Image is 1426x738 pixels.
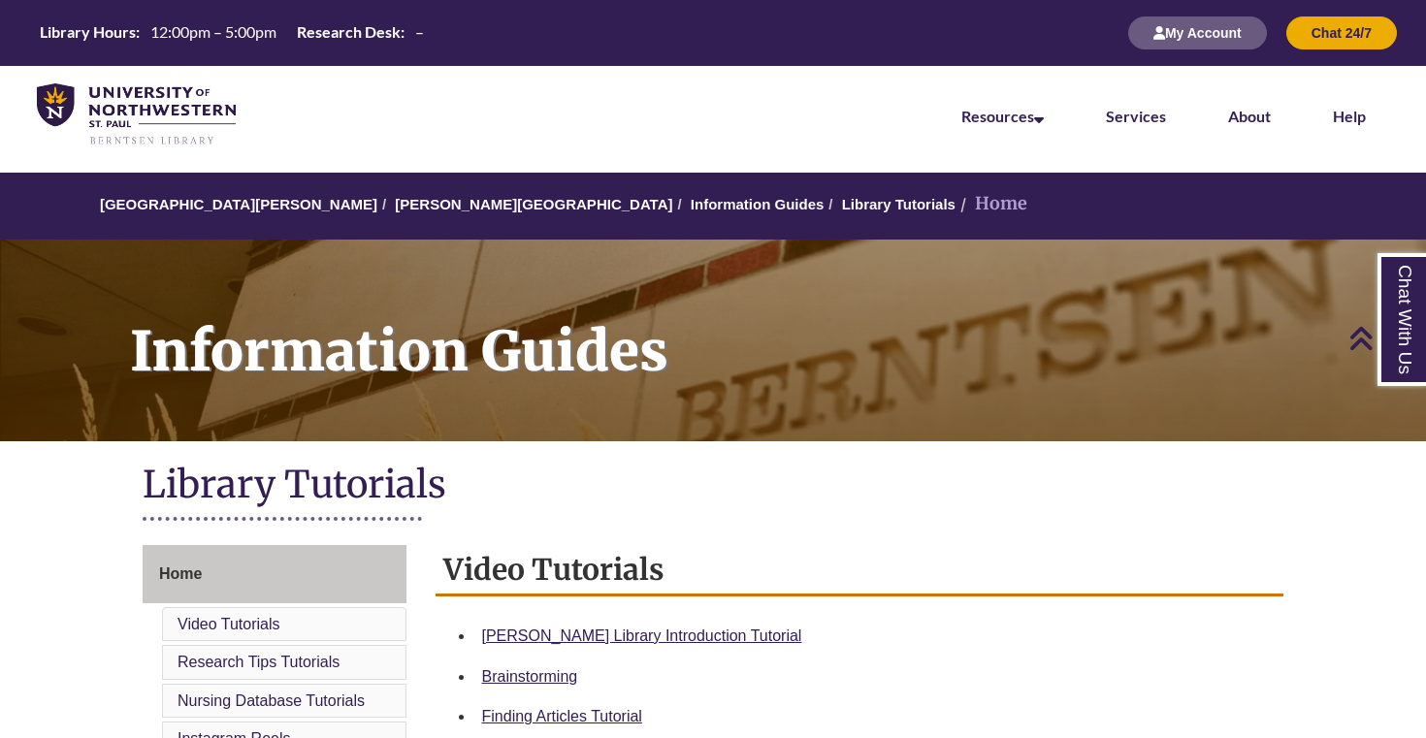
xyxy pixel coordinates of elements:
[143,545,406,603] a: Home
[1128,16,1267,49] button: My Account
[159,565,202,582] span: Home
[961,107,1044,125] a: Resources
[32,21,432,45] a: Hours Today
[436,545,1284,596] h2: Video Tutorials
[143,461,1283,512] h1: Library Tutorials
[842,196,956,212] a: Library Tutorials
[100,196,377,212] a: [GEOGRAPHIC_DATA][PERSON_NAME]
[178,654,340,670] a: Research Tips Tutorials
[178,692,365,709] a: Nursing Database Tutorials
[289,21,407,43] th: Research Desk:
[32,21,143,43] th: Library Hours:
[178,616,280,632] a: Video Tutorials
[691,196,825,212] a: Information Guides
[482,627,802,644] a: [PERSON_NAME] Library Introduction Tutorial
[482,708,642,724] a: Finding Articles Tutorial
[1106,107,1166,125] a: Services
[415,22,424,41] span: –
[150,22,276,41] span: 12:00pm – 5:00pm
[32,21,432,43] table: Hours Today
[956,190,1027,218] li: Home
[395,196,672,212] a: [PERSON_NAME][GEOGRAPHIC_DATA]
[1128,24,1267,41] a: My Account
[1286,24,1397,41] a: Chat 24/7
[37,83,236,146] img: UNWSP Library Logo
[482,668,578,685] a: Brainstorming
[1333,107,1366,125] a: Help
[1348,325,1421,351] a: Back to Top
[109,240,1426,416] h1: Information Guides
[1228,107,1271,125] a: About
[1286,16,1397,49] button: Chat 24/7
